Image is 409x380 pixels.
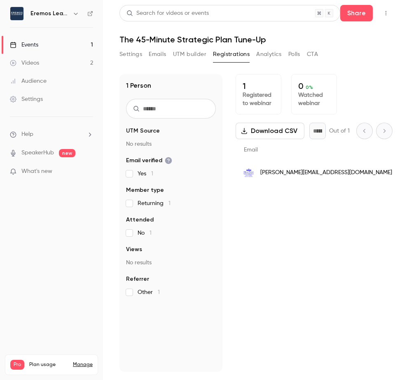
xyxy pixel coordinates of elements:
[149,48,166,61] button: Emails
[29,361,68,368] span: Plan usage
[256,48,282,61] button: Analytics
[126,140,216,148] p: No results
[10,95,43,103] div: Settings
[138,229,152,237] span: No
[243,81,274,91] p: 1
[119,35,393,44] h1: The 45-Minute Strategic Plan Tune-Up
[21,149,54,157] a: SpeakerHub
[298,81,330,91] p: 0
[126,9,209,18] div: Search for videos or events
[119,48,142,61] button: Settings
[307,48,318,61] button: CTA
[21,167,52,176] span: What's new
[213,48,250,61] button: Registrations
[83,168,93,175] iframe: Noticeable Trigger
[138,199,171,207] span: Returning
[10,59,39,67] div: Videos
[126,127,216,296] section: facet-groups
[244,147,258,153] span: Email
[173,48,206,61] button: UTM builder
[138,288,160,296] span: Other
[10,360,24,370] span: Pro
[329,127,350,135] p: Out of 1
[260,168,392,177] span: [PERSON_NAME][EMAIL_ADDRESS][DOMAIN_NAME]
[150,230,152,236] span: 1
[126,156,172,165] span: Email verified
[73,361,93,368] a: Manage
[126,216,154,224] span: Attended
[244,168,254,177] img: highpoint.edu
[340,5,373,21] button: Share
[10,77,47,85] div: Audience
[10,7,23,20] img: Eremos Leadership
[126,127,160,135] span: UTM Source
[126,186,164,194] span: Member type
[243,91,274,107] p: Registered to webinar
[59,149,75,157] span: new
[151,171,153,177] span: 1
[126,245,142,254] span: Views
[126,275,149,283] span: Referrer
[126,81,151,91] h1: 1 Person
[126,259,216,267] p: No results
[306,84,313,90] span: 0 %
[168,200,171,206] span: 1
[158,289,160,295] span: 1
[10,130,93,139] li: help-dropdown-opener
[30,9,69,18] h6: Eremos Leadership
[21,130,33,139] span: Help
[288,48,300,61] button: Polls
[236,123,304,139] button: Download CSV
[10,41,38,49] div: Events
[298,91,330,107] p: Watched webinar
[138,170,153,178] span: Yes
